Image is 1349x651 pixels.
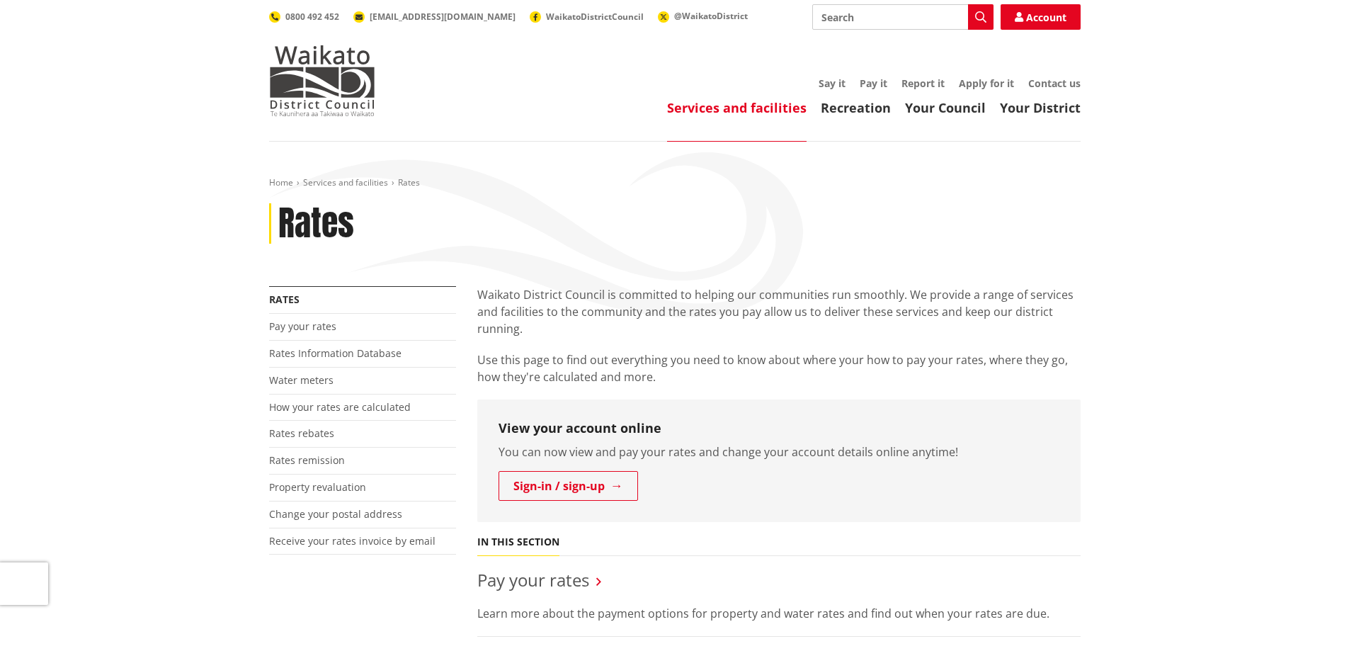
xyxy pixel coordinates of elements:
input: Search input [812,4,994,30]
span: @WaikatoDistrict [674,10,748,22]
a: Rates rebates [269,426,334,440]
a: Pay it [860,77,887,90]
span: [EMAIL_ADDRESS][DOMAIN_NAME] [370,11,516,23]
a: How your rates are calculated [269,400,411,414]
a: Rates remission [269,453,345,467]
a: Change your postal address [269,507,402,521]
p: Waikato District Council is committed to helping our communities run smoothly. We provide a range... [477,286,1081,337]
span: 0800 492 452 [285,11,339,23]
img: Waikato District Council - Te Kaunihera aa Takiwaa o Waikato [269,45,375,116]
p: You can now view and pay your rates and change your account details online anytime! [499,443,1059,460]
a: Home [269,176,293,188]
p: Use this page to find out everything you need to know about where your how to pay your rates, whe... [477,351,1081,385]
a: Say it [819,77,846,90]
p: Learn more about the payment options for property and water rates and find out when your rates ar... [477,605,1081,622]
a: Pay your rates [477,568,589,591]
a: Services and facilities [667,99,807,116]
a: @WaikatoDistrict [658,10,748,22]
a: 0800 492 452 [269,11,339,23]
h1: Rates [278,203,354,244]
a: Water meters [269,373,334,387]
a: [EMAIL_ADDRESS][DOMAIN_NAME] [353,11,516,23]
a: Rates [269,293,300,306]
a: Your Council [905,99,986,116]
a: Pay your rates [269,319,336,333]
a: Your District [1000,99,1081,116]
a: Services and facilities [303,176,388,188]
a: Recreation [821,99,891,116]
h3: View your account online [499,421,1059,436]
a: Report it [901,77,945,90]
a: Apply for it [959,77,1014,90]
span: WaikatoDistrictCouncil [546,11,644,23]
a: Account [1001,4,1081,30]
nav: breadcrumb [269,177,1081,189]
a: Sign-in / sign-up [499,471,638,501]
a: WaikatoDistrictCouncil [530,11,644,23]
span: Rates [398,176,420,188]
a: Property revaluation [269,480,366,494]
a: Rates Information Database [269,346,402,360]
a: Contact us [1028,77,1081,90]
h5: In this section [477,536,559,548]
a: Receive your rates invoice by email [269,534,436,548]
